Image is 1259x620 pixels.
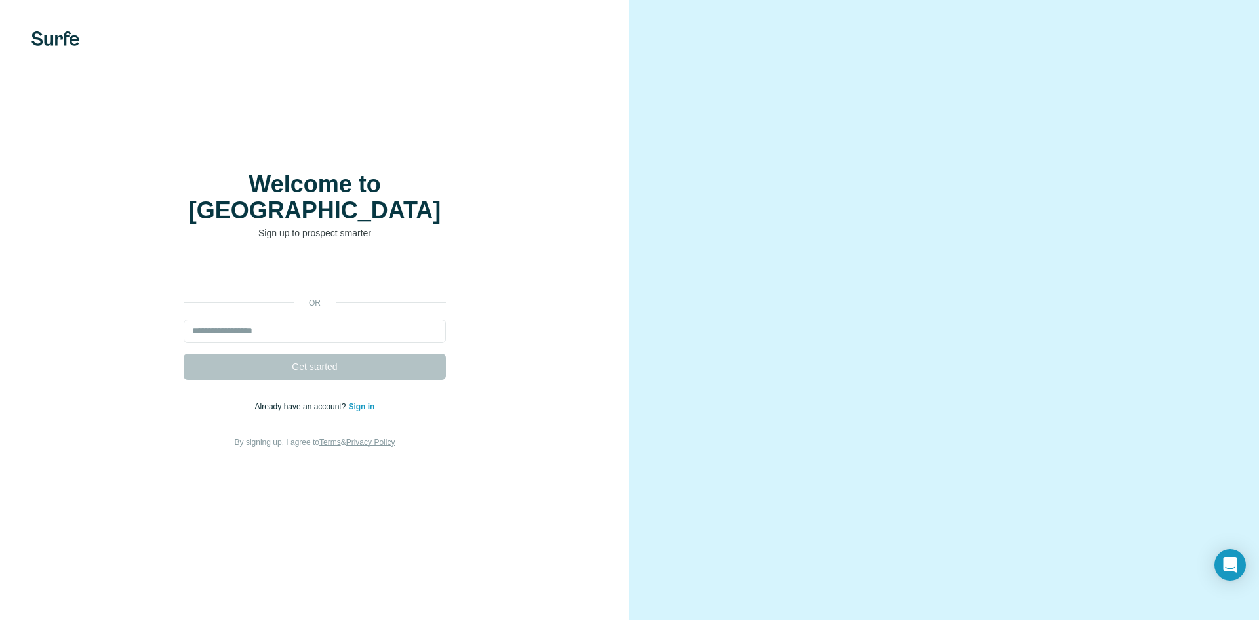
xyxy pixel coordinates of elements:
[346,438,395,447] a: Privacy Policy
[235,438,395,447] span: By signing up, I agree to &
[319,438,341,447] a: Terms
[1214,549,1246,581] div: Open Intercom Messenger
[177,259,452,288] iframe: Sign in with Google Button
[184,171,446,224] h1: Welcome to [GEOGRAPHIC_DATA]
[184,226,446,239] p: Sign up to prospect smarter
[255,402,349,411] span: Already have an account?
[294,297,336,309] p: or
[31,31,79,46] img: Surfe's logo
[348,402,374,411] a: Sign in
